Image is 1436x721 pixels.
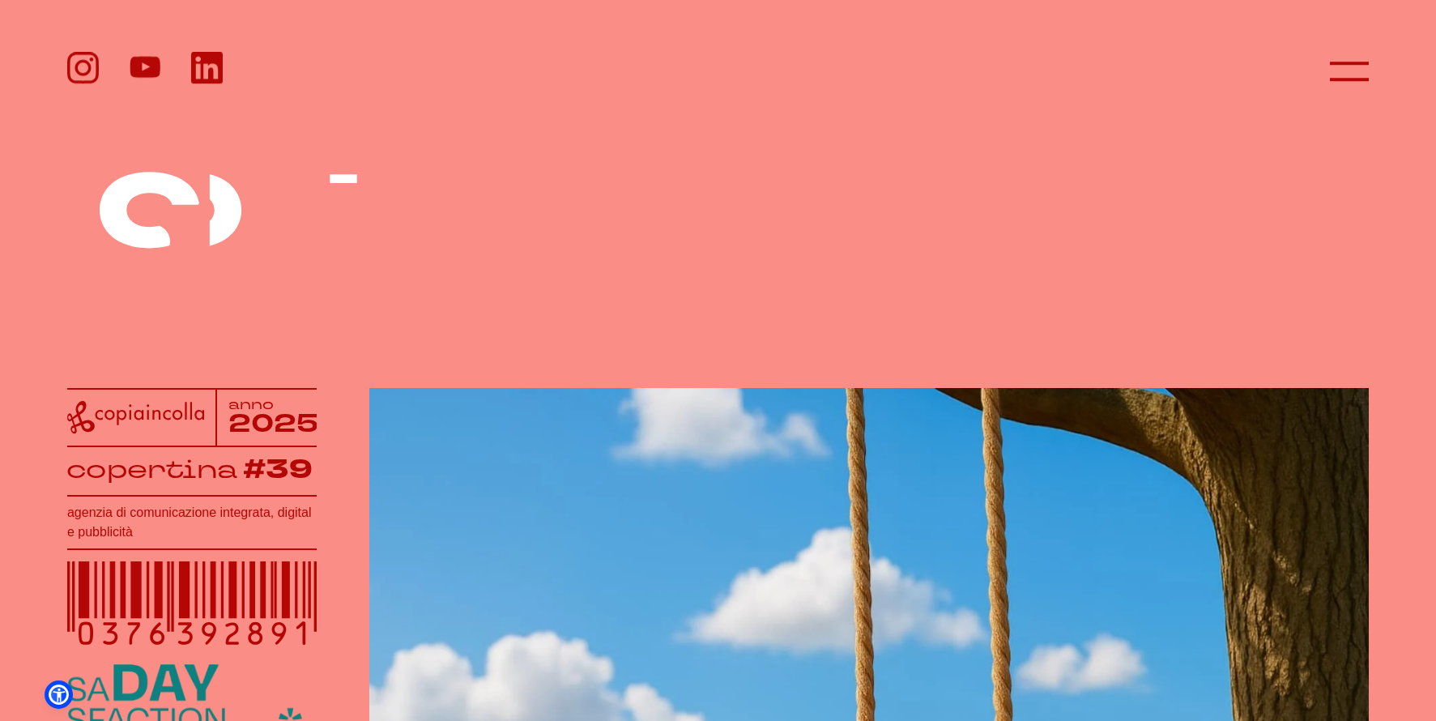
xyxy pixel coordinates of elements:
a: Open Accessibility Menu [49,685,69,705]
h1: agenzia di comunicazione integrata, digital e pubblicità [67,503,317,542]
tspan: anno [228,395,274,413]
tspan: copertina [66,451,240,486]
tspan: #39 [245,451,316,488]
tspan: 2025 [228,407,318,442]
